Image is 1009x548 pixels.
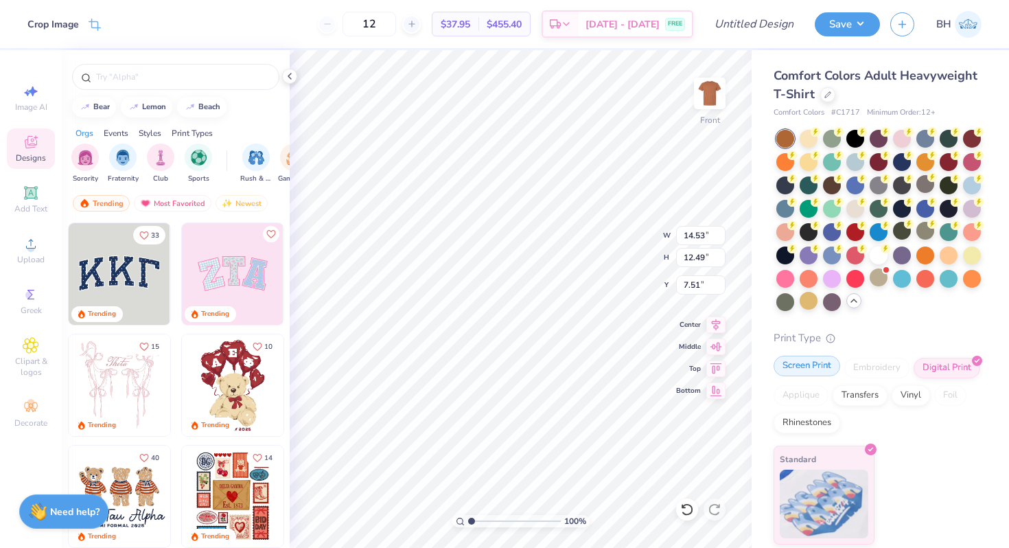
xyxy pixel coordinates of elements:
[246,337,279,356] button: Like
[151,343,159,350] span: 15
[69,334,170,436] img: 83dda5b0-2158-48ca-832c-f6b4ef4c4536
[564,515,586,527] span: 100 %
[201,420,229,431] div: Trending
[128,103,139,111] img: trend_line.gif
[133,226,165,244] button: Like
[14,203,47,214] span: Add Text
[441,17,470,32] span: $37.95
[170,223,271,325] img: edfb13fc-0e43-44eb-bea2-bf7fc0dd67f9
[833,385,888,406] div: Transfers
[216,195,268,212] div: Newest
[246,448,279,467] button: Like
[147,144,174,184] button: filter button
[108,144,139,184] div: filter for Fraternity
[72,97,116,117] button: bear
[7,356,55,378] span: Clipart & logos
[676,320,701,330] span: Center
[177,97,227,117] button: beach
[80,103,91,111] img: trend_line.gif
[844,358,909,378] div: Embroidery
[278,144,310,184] div: filter for Game Day
[676,342,701,352] span: Middle
[955,11,982,38] img: Bella Henkels
[201,309,229,319] div: Trending
[79,198,90,208] img: trending.gif
[668,19,682,29] span: FREE
[50,505,100,518] strong: Need help?
[286,150,302,165] img: Game Day Image
[78,150,93,165] img: Sorority Image
[248,150,264,165] img: Rush & Bid Image
[133,337,165,356] button: Like
[676,364,701,374] span: Top
[182,223,283,325] img: 9980f5e8-e6a1-4b4a-8839-2b0e9349023c
[780,470,868,538] img: Standard
[93,103,110,111] div: bear
[88,420,116,431] div: Trending
[934,385,966,406] div: Foil
[69,223,170,325] img: 3b9aba4f-e317-4aa7-a679-c95a879539bd
[88,532,116,542] div: Trending
[201,532,229,542] div: Trending
[676,386,701,396] span: Bottom
[76,127,93,139] div: Orgs
[17,254,45,265] span: Upload
[142,103,166,111] div: lemon
[134,195,211,212] div: Most Favorited
[27,17,79,32] div: Crop Image
[867,107,936,119] span: Minimum Order: 12 +
[240,144,272,184] button: filter button
[121,97,172,117] button: lemon
[188,174,209,184] span: Sports
[283,446,384,547] img: b0e5e834-c177-467b-9309-b33acdc40f03
[151,455,159,461] span: 40
[95,70,270,84] input: Try "Alpha"
[14,418,47,429] span: Decorate
[774,413,840,433] div: Rhinestones
[774,330,982,346] div: Print Type
[182,446,283,547] img: 6de2c09e-6ade-4b04-8ea6-6dac27e4729e
[696,80,723,107] img: Front
[774,67,977,102] span: Comfort Colors Adult Heavyweight T-Shirt
[343,12,396,36] input: – –
[115,150,130,165] img: Fraternity Image
[71,144,99,184] button: filter button
[140,198,151,208] img: most_fav.gif
[172,127,213,139] div: Print Types
[151,232,159,239] span: 33
[191,150,207,165] img: Sports Image
[104,127,128,139] div: Events
[139,127,161,139] div: Styles
[222,198,233,208] img: Newest.gif
[815,12,880,36] button: Save
[774,356,840,376] div: Screen Print
[240,174,272,184] span: Rush & Bid
[264,343,272,350] span: 10
[185,103,196,111] img: trend_line.gif
[153,150,168,165] img: Club Image
[73,195,130,212] div: Trending
[278,174,310,184] span: Game Day
[133,448,165,467] button: Like
[774,385,828,406] div: Applique
[185,144,212,184] button: filter button
[108,174,139,184] span: Fraternity
[780,452,816,466] span: Standard
[774,107,824,119] span: Comfort Colors
[73,174,98,184] span: Sorority
[21,305,42,316] span: Greek
[69,446,170,547] img: a3be6b59-b000-4a72-aad0-0c575b892a6b
[831,107,860,119] span: # C1717
[170,446,271,547] img: d12c9beb-9502-45c7-ae94-40b97fdd6040
[700,114,720,126] div: Front
[198,103,220,111] div: beach
[185,144,212,184] div: filter for Sports
[182,334,283,436] img: 587403a7-0594-4a7f-b2bd-0ca67a3ff8dd
[263,226,279,242] button: Like
[278,144,310,184] button: filter button
[283,223,384,325] img: 5ee11766-d822-42f5-ad4e-763472bf8dcf
[16,152,46,163] span: Designs
[240,144,272,184] div: filter for Rush & Bid
[264,455,272,461] span: 14
[88,309,116,319] div: Trending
